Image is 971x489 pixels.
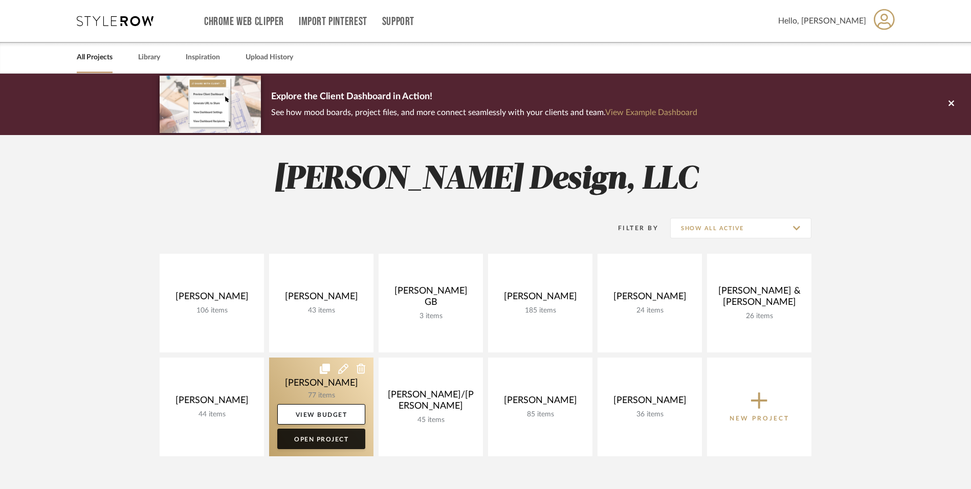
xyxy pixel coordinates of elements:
[277,429,365,449] a: Open Project
[382,17,414,26] a: Support
[168,306,256,315] div: 106 items
[715,285,803,312] div: [PERSON_NAME] & [PERSON_NAME]
[387,312,475,321] div: 3 items
[168,291,256,306] div: [PERSON_NAME]
[606,306,694,315] div: 24 items
[496,395,584,410] div: [PERSON_NAME]
[204,17,284,26] a: Chrome Web Clipper
[606,410,694,419] div: 36 items
[707,358,811,456] button: New Project
[138,51,160,64] a: Library
[160,76,261,132] img: d5d033c5-7b12-40c2-a960-1ecee1989c38.png
[730,413,789,424] p: New Project
[387,389,475,416] div: [PERSON_NAME]/[PERSON_NAME]
[271,105,697,120] p: See how mood boards, project files, and more connect seamlessly with your clients and team.
[168,395,256,410] div: [PERSON_NAME]
[496,291,584,306] div: [PERSON_NAME]
[277,291,365,306] div: [PERSON_NAME]
[117,161,854,199] h2: [PERSON_NAME] Design, LLC
[246,51,293,64] a: Upload History
[496,306,584,315] div: 185 items
[605,108,697,117] a: View Example Dashboard
[277,306,365,315] div: 43 items
[277,404,365,425] a: View Budget
[186,51,220,64] a: Inspiration
[77,51,113,64] a: All Projects
[271,89,697,105] p: Explore the Client Dashboard in Action!
[168,410,256,419] div: 44 items
[606,291,694,306] div: [PERSON_NAME]
[778,15,866,27] span: Hello, [PERSON_NAME]
[496,410,584,419] div: 85 items
[387,285,475,312] div: [PERSON_NAME] GB
[606,395,694,410] div: [PERSON_NAME]
[715,312,803,321] div: 26 items
[299,17,367,26] a: Import Pinterest
[387,416,475,425] div: 45 items
[605,223,658,233] div: Filter By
